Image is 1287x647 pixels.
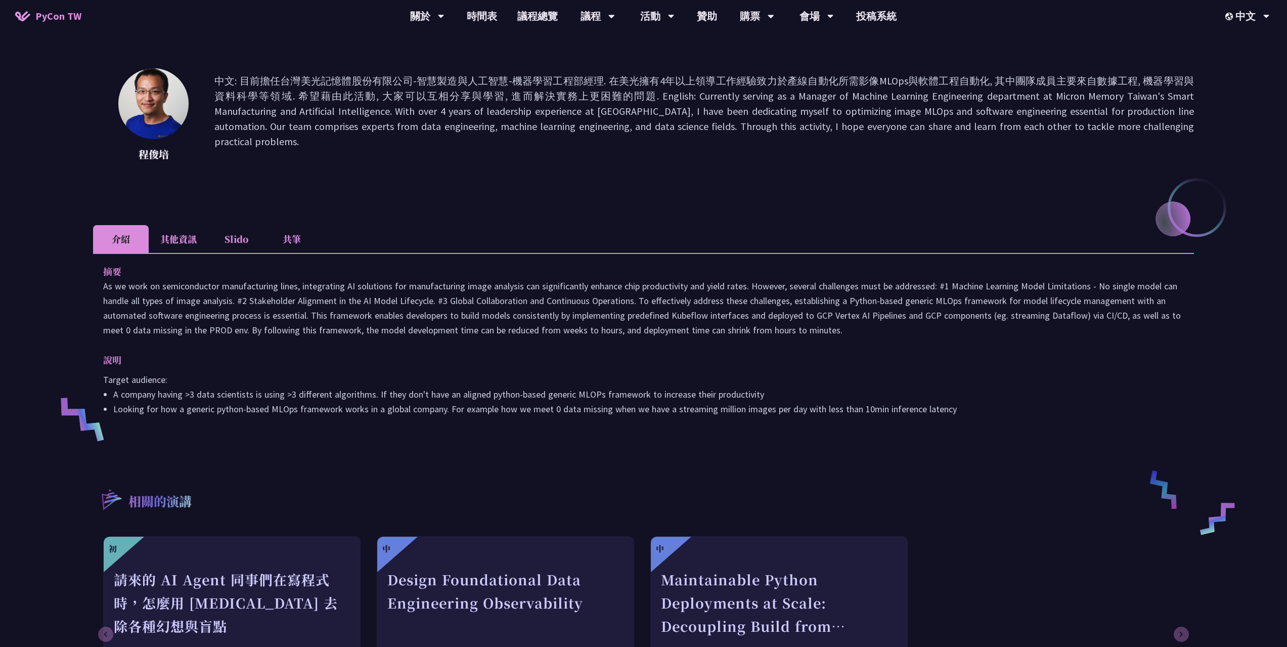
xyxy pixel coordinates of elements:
[113,387,1184,402] li: A company having >3 data scientists is using >3 different algorithms. If they don't have an align...
[114,568,350,638] div: 請來的 AI Agent 同事們在寫程式時，怎麼用 [MEDICAL_DATA] 去除各種幻想與盲點
[264,225,320,253] li: 共筆
[118,147,189,162] p: 程俊培
[214,73,1194,164] p: 中文: 目前擔任台灣美光記憶體股份有限公司-智慧製造與人工智慧-機器學習工程部經理. 在美光擁有4年以上領導工作經驗致力於產線自動化所需影像MLOps與軟體工程自動化, 其中團隊成員主要來自數據...
[93,225,149,253] li: 介紹
[5,4,92,29] a: PyCon TW
[118,68,189,139] img: 程俊培
[103,264,1164,279] p: 摘要
[109,543,117,555] div: 初
[1225,13,1235,20] img: Locale Icon
[656,543,664,555] div: 中
[113,402,1184,416] li: Looking for how a generic python-based MLOps framework works in a global company. For example how...
[103,353,1164,367] p: 說明
[149,225,208,253] li: 其他資訊
[128,492,192,512] p: 相關的演講
[35,9,81,24] span: PyCon TW
[15,11,30,21] img: Home icon of PyCon TW 2025
[661,568,897,638] div: Maintainable Python Deployments at Scale: Decoupling Build from Runtime
[382,543,390,555] div: 中
[103,279,1184,337] p: As we work on semiconductor manufacturing lines, integrating AI solutions for manufacturing image...
[208,225,264,253] li: Slido
[86,475,136,524] img: r3.8d01567.svg
[387,568,624,638] div: Design Foundational Data Engineering Observability
[103,372,1184,387] p: Target audience:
